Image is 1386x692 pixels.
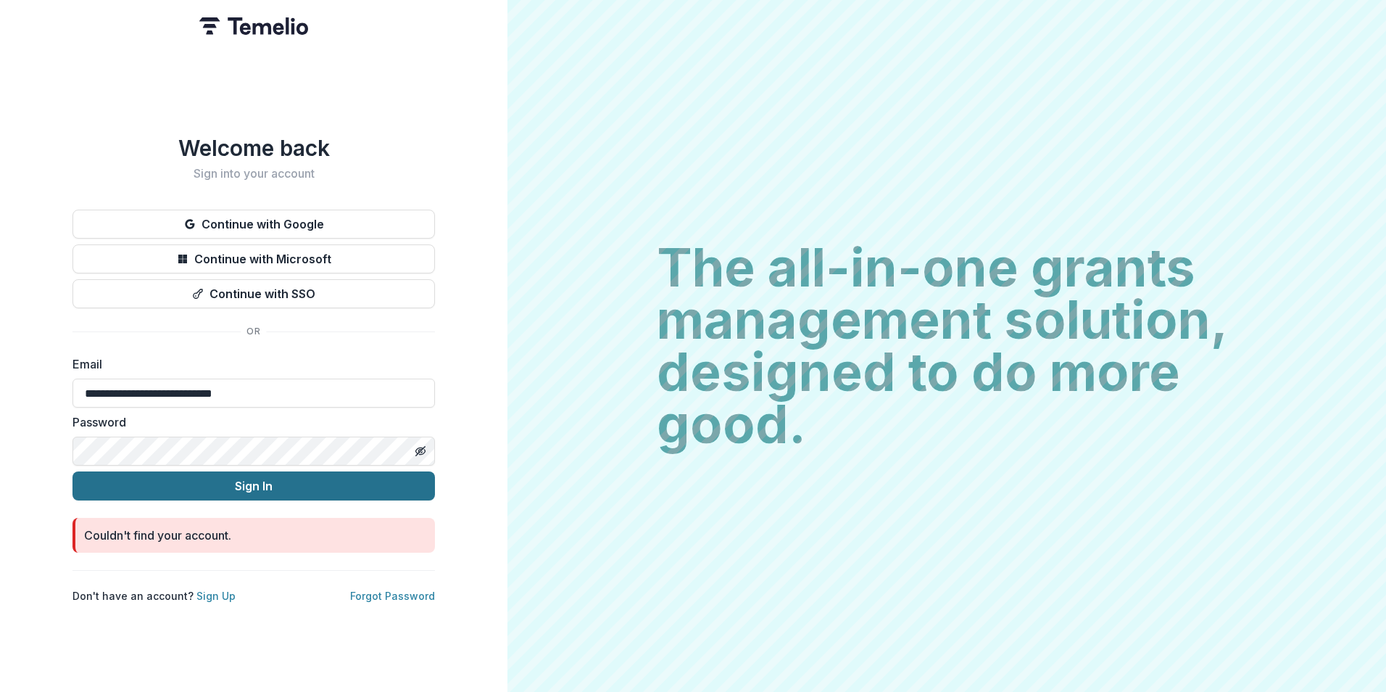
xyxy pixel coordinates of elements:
button: Continue with Google [72,210,435,239]
label: Email [72,355,426,373]
button: Toggle password visibility [409,440,432,463]
a: Sign Up [196,590,236,602]
button: Continue with Microsoft [72,244,435,273]
a: Forgot Password [350,590,435,602]
button: Sign In [72,471,435,501]
h1: Welcome back [72,135,435,161]
h2: Sign into your account [72,167,435,181]
div: Couldn't find your account. [84,527,231,544]
img: Temelio [199,17,308,35]
button: Continue with SSO [72,279,435,308]
p: Don't have an account? [72,588,236,604]
label: Password [72,413,426,431]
